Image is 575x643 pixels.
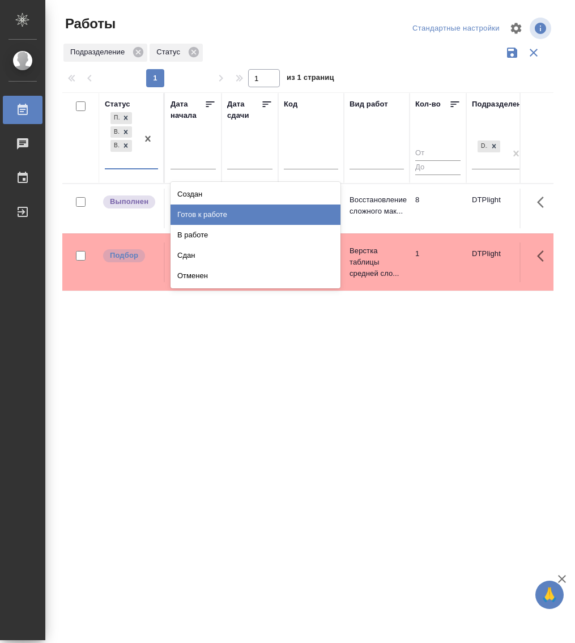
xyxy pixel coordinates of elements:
[62,15,116,33] span: Работы
[501,42,523,63] button: Сохранить фильтры
[150,44,203,62] div: Статус
[410,20,502,37] div: split button
[530,189,557,216] button: Здесь прячутся важные кнопки
[410,189,466,228] td: 8
[466,242,532,282] td: DTPlight
[472,99,530,110] div: Подразделение
[171,245,340,266] div: Сдан
[109,139,133,153] div: Подбор, Выполнен, В ожидании
[70,46,129,58] p: Подразделение
[476,139,501,154] div: DTPlight
[171,266,340,286] div: Отменен
[171,184,340,205] div: Создан
[171,205,340,225] div: Готов к работе
[415,99,441,110] div: Кол-во
[227,99,261,121] div: Дата сдачи
[109,111,133,125] div: Подбор, Выполнен, В ожидании
[350,245,404,279] p: Верстка таблицы средней сло...
[287,71,334,87] span: из 1 страниц
[535,581,564,609] button: 🙏
[63,44,147,62] div: Подразделение
[110,250,138,261] p: Подбор
[156,46,184,58] p: Статус
[110,196,148,207] p: Выполнен
[350,194,404,217] p: Восстановление сложного мак...
[415,160,461,174] input: До
[502,15,530,42] span: Настроить таблицу
[415,147,461,161] input: От
[284,99,297,110] div: Код
[105,99,130,110] div: Статус
[110,112,120,124] div: Подбор
[350,99,388,110] div: Вид работ
[109,125,133,139] div: Подбор, Выполнен, В ожидании
[523,42,544,63] button: Сбросить фильтры
[410,242,466,282] td: 1
[171,99,205,121] div: Дата начала
[171,225,340,245] div: В работе
[110,126,120,138] div: Выполнен
[466,189,532,228] td: DTPlight
[478,140,488,152] div: DTPlight
[110,140,120,152] div: В ожидании
[530,18,553,39] span: Посмотреть информацию
[530,242,557,270] button: Здесь прячутся важные кнопки
[102,248,158,263] div: Можно подбирать исполнителей
[540,583,559,607] span: 🙏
